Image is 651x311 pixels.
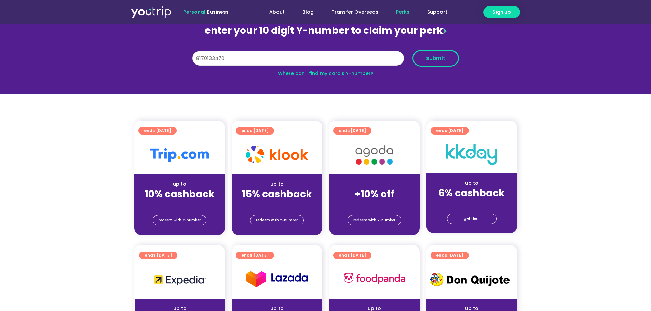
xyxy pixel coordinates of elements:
[140,200,219,208] div: (for stays only)
[139,252,177,259] a: ends [DATE]
[447,214,497,224] a: get deal
[144,127,171,135] span: ends [DATE]
[418,6,456,18] a: Support
[431,252,469,259] a: ends [DATE]
[192,50,459,72] form: Y Number
[242,187,312,201] strong: 15% cashback
[436,127,463,135] span: ends [DATE]
[335,200,414,208] div: (for stays only)
[294,6,323,18] a: Blog
[432,199,512,207] div: (for stays only)
[431,127,469,135] a: ends [DATE]
[483,6,520,18] a: Sign up
[260,6,294,18] a: About
[183,9,229,15] span: |
[278,70,374,77] a: Where can I find my card’s Y-number?
[138,127,177,135] a: ends [DATE]
[145,187,215,201] strong: 10% cashback
[339,127,366,135] span: ends [DATE]
[387,6,418,18] a: Perks
[183,9,205,15] span: Personal
[241,127,269,135] span: ends [DATE]
[153,215,206,225] a: redeem with Y-number
[354,187,394,201] strong: +10% off
[323,6,387,18] a: Transfer Overseas
[159,215,201,225] span: redeem with Y-number
[192,51,404,66] input: 10 digit Y-number (e.g. 8123456789)
[189,22,462,40] div: enter your 10 digit Y-number to claim your perk
[412,50,459,67] button: submit
[237,181,317,188] div: up to
[333,127,371,135] a: ends [DATE]
[250,215,304,225] a: redeem with Y-number
[353,215,395,225] span: redeem with Y-number
[236,252,274,259] a: ends [DATE]
[464,214,480,224] span: get deal
[492,9,511,16] span: Sign up
[436,252,463,259] span: ends [DATE]
[432,180,512,187] div: up to
[426,56,445,61] span: submit
[348,215,401,225] a: redeem with Y-number
[241,252,269,259] span: ends [DATE]
[140,181,219,188] div: up to
[256,215,298,225] span: redeem with Y-number
[368,181,381,187] span: up to
[237,200,317,208] div: (for stays only)
[333,252,371,259] a: ends [DATE]
[207,9,229,15] a: Business
[438,186,505,200] strong: 6% cashback
[145,252,172,259] span: ends [DATE]
[236,127,274,135] a: ends [DATE]
[339,252,366,259] span: ends [DATE]
[247,6,456,18] nav: Menu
